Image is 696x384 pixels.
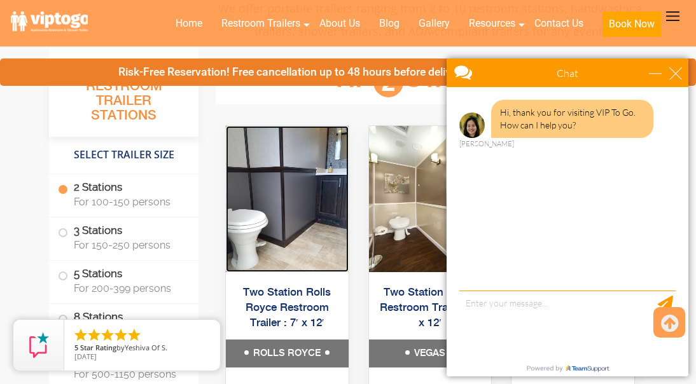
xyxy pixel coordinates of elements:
span: Yeshiva Of S. [125,343,167,352]
a: Book Now [593,10,671,45]
span: For 200-399 persons [74,282,183,294]
label: 5 Stations [58,261,190,300]
img: Side view of two station restroom trailer with separate doors for males and females [369,126,492,272]
label: 2 Stations [58,174,190,214]
label: 3 Stations [58,217,190,257]
a: Blog [370,10,409,38]
h4: Select Trailer Size [49,143,198,167]
span: For 100-150 persons [74,196,183,208]
img: Review Rating [26,333,52,358]
li:  [113,327,129,343]
a: Contact Us [525,10,593,38]
img: Side view of two station restroom trailer with separate doors for males and females [226,126,349,272]
span: For 150-250 persons [74,239,183,251]
a: Two Station Rolls Royce Restroom Trailer : 7′ x 12′ [243,287,331,329]
span: 5 [74,343,78,352]
h5: VEGAS [369,339,492,367]
h3: All Portable Restroom Trailer Stations [49,60,198,137]
a: Restroom Trailers [212,10,310,38]
span: Star Rating [80,343,116,352]
a: Resources [459,10,525,38]
li:  [100,327,115,343]
button: Book Now [602,11,661,37]
h5: ROLLS ROYCE [226,339,349,367]
a: Two Station Vegas Restroom Trailer : 7′ x 12′ [380,287,480,329]
a: About Us [310,10,370,38]
li:  [127,327,142,343]
span: by [74,344,210,353]
span: For 500-1150 persons [74,368,183,380]
a: Home [166,10,212,38]
iframe: Live Chat Box [439,51,696,384]
li:  [87,327,102,343]
label: 8 Stations [58,304,190,343]
a: Gallery [409,10,459,38]
li:  [73,327,88,343]
span: [DATE] [74,352,97,361]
